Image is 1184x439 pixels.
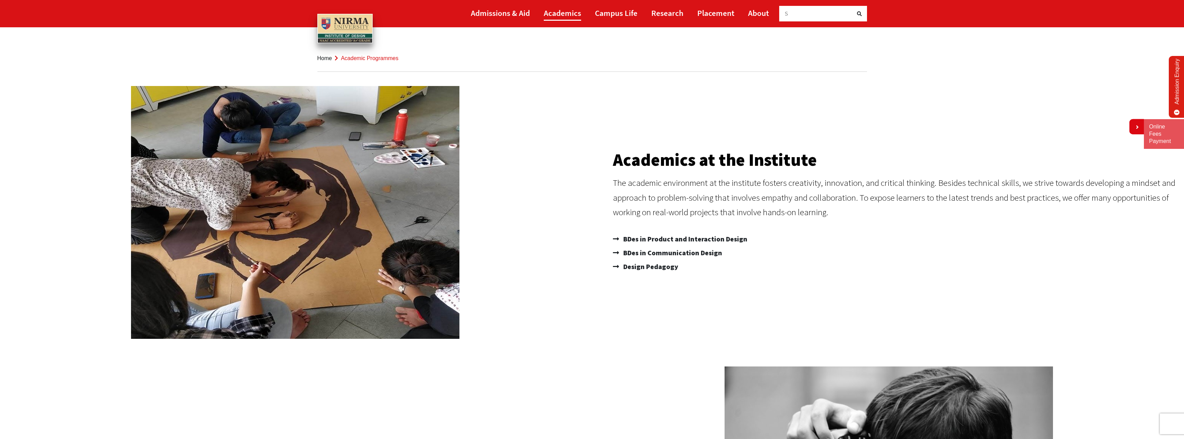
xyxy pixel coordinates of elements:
[341,55,398,61] span: Academic Programmes
[613,246,1177,260] a: BDes in Communication Design
[613,260,1177,274] a: Design Pedagogy
[622,260,678,274] span: Design Pedagogy
[613,175,1177,220] p: The academic environment at the institute fosters creativity, innovation, and critical thinking. ...
[317,14,373,44] img: main_logo
[317,55,332,61] a: Home
[595,5,637,21] a: Campus Life
[748,5,769,21] a: About
[697,5,734,21] a: Placement
[622,232,747,246] span: BDes in Product and Interaction Design
[651,5,683,21] a: Research
[131,86,459,339] img: IMG-20190920-WA0091
[317,45,867,72] nav: breadcrumb
[613,151,1177,169] h2: Academics at the Institute
[1149,123,1179,145] a: Online Fees Payment
[471,5,530,21] a: Admissions & Aid
[544,5,581,21] a: Academics
[785,10,788,17] span: S
[613,232,1177,246] a: BDes in Product and Interaction Design
[622,246,722,260] span: BDes in Communication Design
